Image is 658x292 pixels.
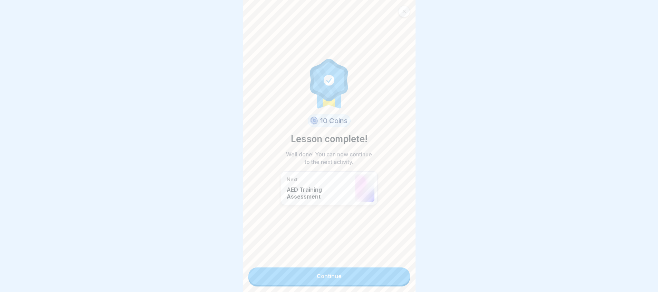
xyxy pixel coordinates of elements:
[291,133,368,146] p: Lesson complete!
[287,176,352,183] p: Next
[308,115,351,127] div: 10 Coins
[309,116,319,126] img: coin.svg
[287,186,352,200] p: AED Training Assessment
[248,267,410,285] a: Continue
[306,57,352,109] img: completion.svg
[284,150,374,166] p: Well done! You can now continue to the next activity.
